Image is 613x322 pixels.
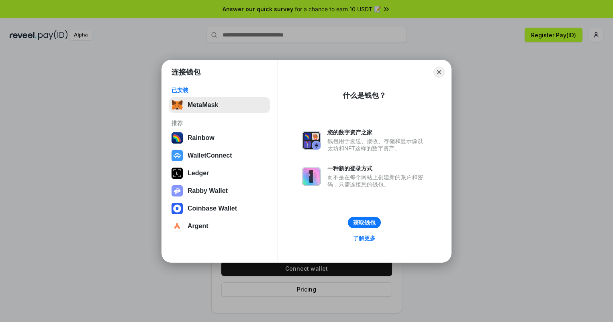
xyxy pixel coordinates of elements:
div: 您的数字资产之家 [327,129,427,136]
img: svg+xml,%3Csvg%20xmlns%3D%22http%3A%2F%2Fwww.w3.org%2F2000%2Fsvg%22%20width%3D%2228%22%20height%3... [172,168,183,179]
button: Rainbow [169,130,270,146]
a: 了解更多 [348,233,380,243]
button: Rabby Wallet [169,183,270,199]
div: Rainbow [188,134,215,142]
img: svg+xml,%3Csvg%20width%3D%2228%22%20height%3D%2228%22%20viewBox%3D%220%200%2028%2028%22%20fill%3D... [172,221,183,232]
img: svg+xml,%3Csvg%20xmlns%3D%22http%3A%2F%2Fwww.w3.org%2F2000%2Fsvg%22%20fill%3D%22none%22%20viewBox... [302,167,321,186]
button: 获取钱包 [348,217,381,228]
div: 钱包用于发送、接收、存储和显示像以太坊和NFT这样的数字资产。 [327,138,427,152]
button: MetaMask [169,97,270,113]
h1: 连接钱包 [172,67,200,77]
div: Rabby Wallet [188,187,228,194]
button: WalletConnect [169,148,270,164]
img: svg+xml,%3Csvg%20fill%3D%22none%22%20height%3D%2233%22%20viewBox%3D%220%200%2035%2033%22%20width%... [172,99,183,111]
button: Coinbase Wallet [169,200,270,217]
div: MetaMask [188,101,218,109]
div: 已安装 [172,87,268,94]
img: svg+xml,%3Csvg%20xmlns%3D%22http%3A%2F%2Fwww.w3.org%2F2000%2Fsvg%22%20fill%3D%22none%22%20viewBox... [302,131,321,150]
img: svg+xml,%3Csvg%20width%3D%2228%22%20height%3D%2228%22%20viewBox%3D%220%200%2028%2028%22%20fill%3D... [172,203,183,214]
div: WalletConnect [188,152,232,159]
button: Close [433,67,445,78]
div: 推荐 [172,119,268,127]
div: Argent [188,223,208,230]
img: svg+xml,%3Csvg%20xmlns%3D%22http%3A%2F%2Fwww.w3.org%2F2000%2Fsvg%22%20fill%3D%22none%22%20viewBox... [172,185,183,196]
div: 获取钱包 [353,219,376,226]
div: 了解更多 [353,235,376,242]
div: 什么是钱包？ [343,91,386,100]
div: 一种新的登录方式 [327,165,427,172]
button: Ledger [169,165,270,181]
div: Ledger [188,170,209,177]
img: svg+xml,%3Csvg%20width%3D%2228%22%20height%3D%2228%22%20viewBox%3D%220%200%2028%2028%22%20fill%3D... [172,150,183,161]
button: Argent [169,218,270,234]
div: Coinbase Wallet [188,205,237,212]
img: svg+xml,%3Csvg%20width%3D%22120%22%20height%3D%22120%22%20viewBox%3D%220%200%20120%20120%22%20fil... [172,132,183,144]
div: 而不是在每个网站上创建新的账户和密码，只需连接您的钱包。 [327,174,427,188]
